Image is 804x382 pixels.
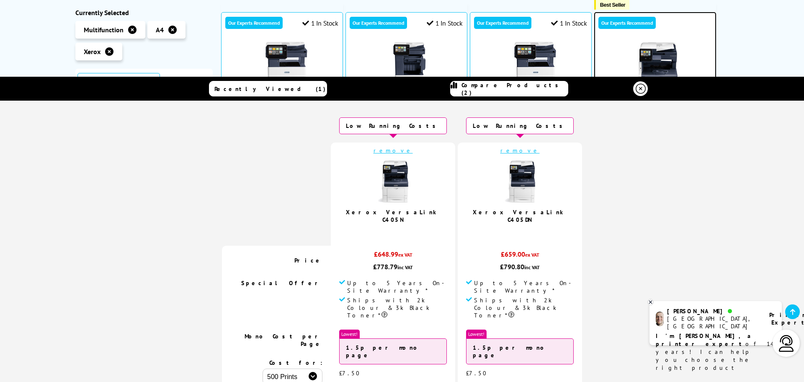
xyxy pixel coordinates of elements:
strong: 1.5p per mono page [473,344,547,359]
div: 1 In Stock [427,19,463,27]
a: Recently Viewed (1) [209,81,327,96]
a: remove [500,147,540,154]
div: Our Experts Recommend [225,17,283,29]
img: C405-Front-small.jpg [372,161,414,203]
div: Our Experts Recommend [350,17,407,29]
span: 32 Products Found [77,73,160,105]
span: 4.9 [386,228,396,237]
span: Ships with 2k Colour & 3k Black Toner* [347,296,447,319]
div: [PERSON_NAME] [667,307,759,315]
span: £7.50 [466,369,487,377]
span: £7.50 [339,369,360,377]
span: / 5 [396,228,405,237]
span: Up to 5 Years On-Site Warranty* [474,279,574,294]
div: Low Running Costs [466,117,574,134]
span: A4 [156,26,164,34]
span: Ships with 2k Colour & 3k Black Toner* [474,296,574,319]
span: Multifunction [84,26,124,34]
span: Recently Viewed (1) [214,85,326,93]
div: Low Running Costs [339,117,447,134]
div: £648.99 [339,250,447,262]
a: Compare Products (2) [450,81,568,96]
a: Xerox VersaLink C405DN [473,208,567,223]
div: £790.80 [466,262,574,271]
span: Compare Products (2) [461,81,568,96]
div: [GEOGRAPHIC_DATA], [GEOGRAPHIC_DATA] [667,315,759,330]
span: Price [294,257,322,264]
span: Cost for: [269,359,322,366]
span: inc VAT [397,264,413,270]
span: Special Offer [241,279,322,287]
img: C405_Front-small.jpg [499,161,541,203]
span: Up to 5 Years On-Site Warranty* [347,279,447,294]
img: ashley-livechat.png [656,312,664,326]
p: of 14 years! I can help you choose the right product [656,332,776,372]
div: Currently Selected [75,8,213,17]
span: 4.8 [513,228,523,237]
img: Xerox VersaLink C605XW [499,42,562,105]
img: Xerox VersaLink C605XLW [375,42,438,105]
a: Xerox VersaLink C405N [346,208,440,223]
b: I'm [PERSON_NAME], a printer expert [656,332,753,348]
img: Xerox VersaLink C405N [624,42,686,105]
a: remove [374,147,413,154]
div: 1 In Stock [551,19,587,27]
span: / 5 [523,228,531,237]
span: ex VAT [525,252,539,258]
span: ex VAT [398,252,412,258]
span: Lowest! [339,330,360,338]
img: Xerox VersaLink C605X (Pagepack) [250,42,313,105]
span: Mono Cost per Page [245,333,322,348]
div: £778.79 [339,262,447,271]
div: 1 In Stock [302,19,338,27]
span: Best Seller [600,2,626,8]
strong: 1.5p per mono page [346,344,420,359]
div: Our Experts Recommend [598,17,656,29]
span: Lowest! [466,330,487,338]
img: user-headset-light.svg [778,335,795,352]
span: inc VAT [524,264,540,270]
span: Xerox [84,47,100,56]
div: £659.00 [466,250,574,262]
div: Our Experts Recommend [474,17,531,29]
